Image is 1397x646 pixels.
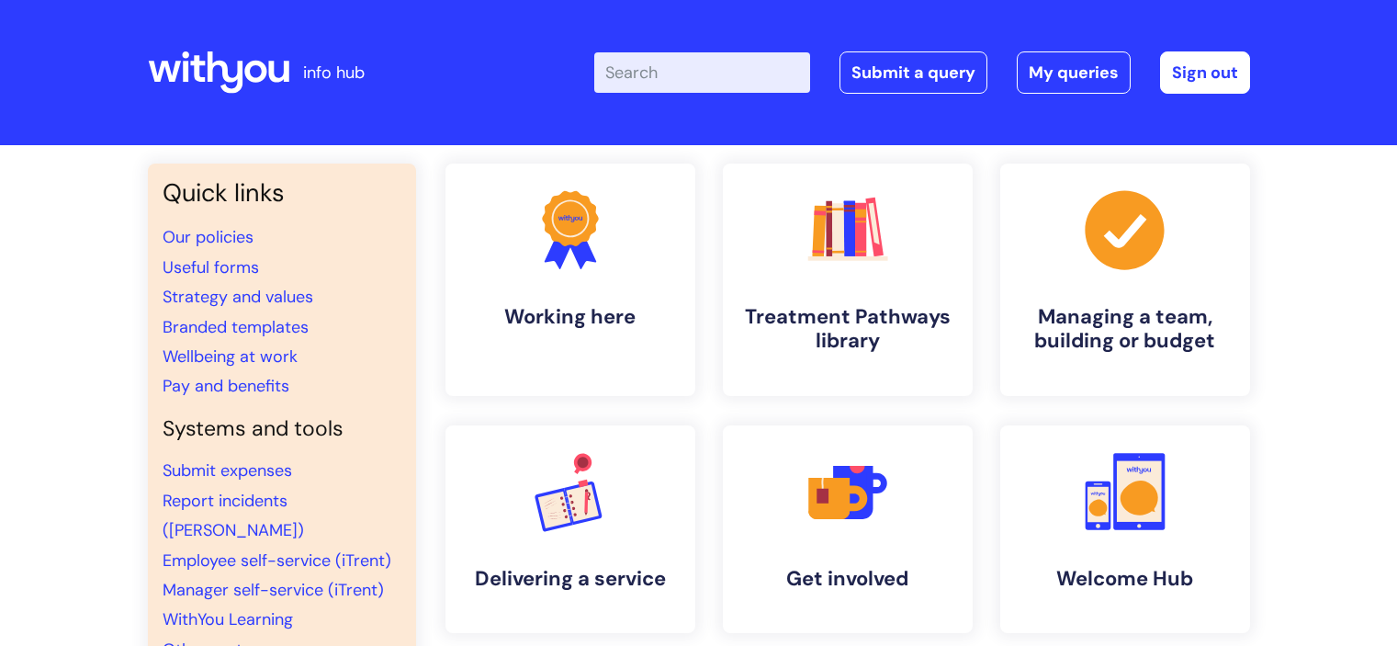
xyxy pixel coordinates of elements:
[163,459,292,482] a: Submit expenses
[460,305,681,329] h4: Working here
[594,52,810,93] input: Search
[1000,425,1250,633] a: Welcome Hub
[723,425,973,633] a: Get involved
[163,490,304,541] a: Report incidents ([PERSON_NAME])
[163,286,313,308] a: Strategy and values
[723,164,973,396] a: Treatment Pathways library
[1017,51,1131,94] a: My queries
[163,608,293,630] a: WithYou Learning
[163,579,384,601] a: Manager self-service (iTrent)
[445,164,695,396] a: Working here
[163,178,401,208] h3: Quick links
[1000,164,1250,396] a: Managing a team, building or budget
[738,567,958,591] h4: Get involved
[163,256,259,278] a: Useful forms
[163,316,309,338] a: Branded templates
[738,305,958,354] h4: Treatment Pathways library
[163,226,253,248] a: Our policies
[163,550,391,572] a: Employee self-service (iTrent)
[1015,305,1235,354] h4: Managing a team, building or budget
[445,425,695,633] a: Delivering a service
[1160,51,1250,94] a: Sign out
[839,51,987,94] a: Submit a query
[460,567,681,591] h4: Delivering a service
[163,375,289,397] a: Pay and benefits
[1015,567,1235,591] h4: Welcome Hub
[303,58,365,87] p: info hub
[594,51,1250,94] div: | -
[163,346,298,368] a: Wellbeing at work
[163,416,401,442] h4: Systems and tools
